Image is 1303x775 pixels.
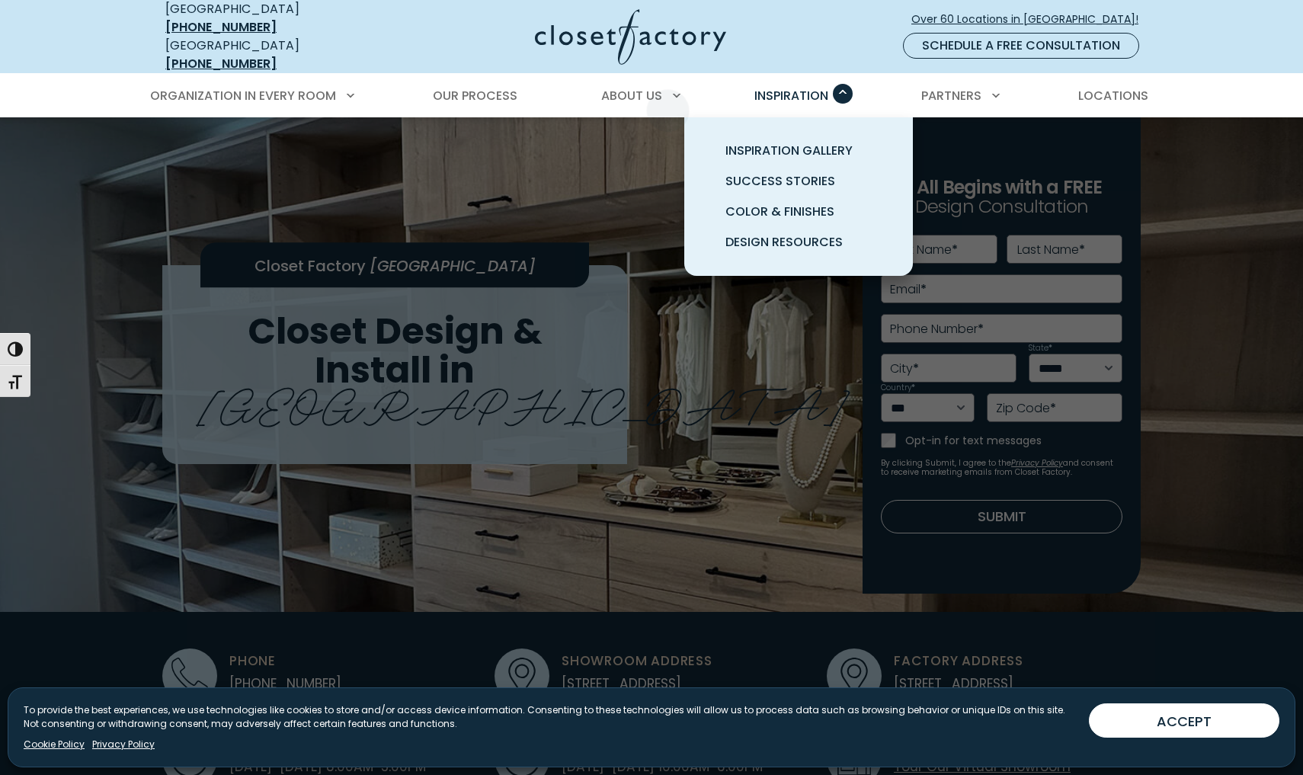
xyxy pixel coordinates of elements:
[903,33,1139,59] a: Schedule a Free Consultation
[1089,703,1279,738] button: ACCEPT
[165,18,277,36] a: [PHONE_NUMBER]
[535,9,726,65] img: Closet Factory Logo
[754,87,828,104] span: Inspiration
[165,37,386,73] div: [GEOGRAPHIC_DATA]
[92,738,155,751] a: Privacy Policy
[725,203,834,220] span: Color & Finishes
[684,117,913,276] ul: Inspiration submenu
[725,142,853,159] span: Inspiration Gallery
[433,87,517,104] span: Our Process
[24,738,85,751] a: Cookie Policy
[24,703,1077,731] p: To provide the best experiences, we use technologies like cookies to store and/or access device i...
[165,55,277,72] a: [PHONE_NUMBER]
[139,75,1164,117] nav: Primary Menu
[911,11,1151,27] span: Over 60 Locations in [GEOGRAPHIC_DATA]!
[911,6,1151,33] a: Over 60 Locations in [GEOGRAPHIC_DATA]!
[1078,87,1148,104] span: Locations
[150,87,336,104] span: Organization in Every Room
[725,233,843,251] span: Design Resources
[725,172,835,190] span: Success Stories
[601,87,662,104] span: About Us
[921,87,981,104] span: Partners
